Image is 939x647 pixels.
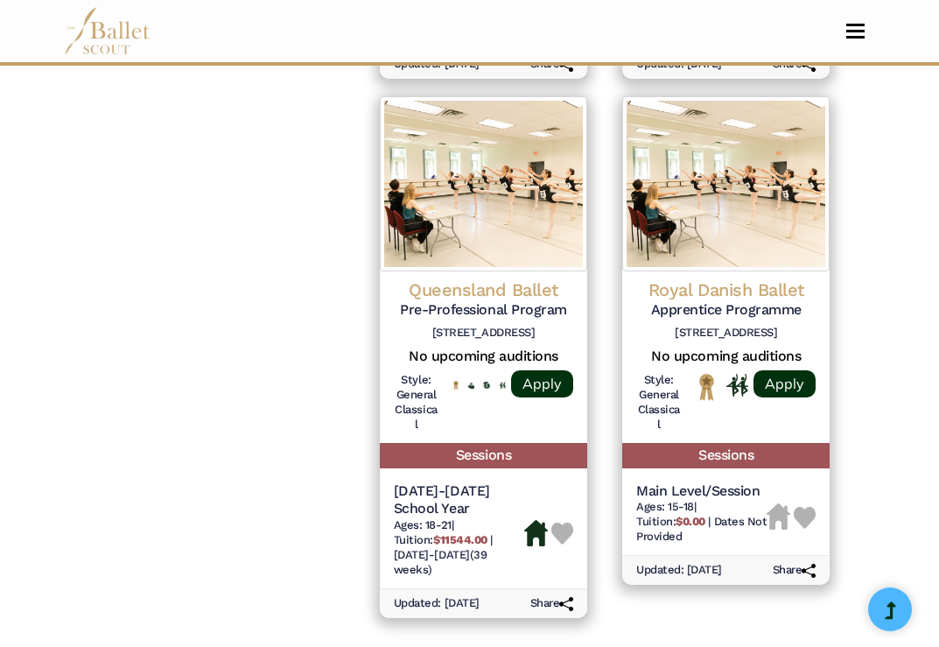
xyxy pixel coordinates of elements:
[394,278,573,301] h4: Queensland Ballet
[636,348,816,366] h5: No upcoming auditions
[530,596,574,611] h6: Share
[380,443,587,468] h5: Sessions
[636,515,708,528] span: Tuition:
[394,518,452,531] span: Ages: 18-21
[452,381,459,390] img: National
[380,96,587,271] img: Logo
[636,500,694,513] span: Ages: 15-18
[622,443,830,468] h5: Sessions
[636,482,767,501] h5: Main Level/Session
[394,326,573,341] h6: [STREET_ADDRESS]
[636,373,681,433] h6: Style: General Classical
[394,596,480,611] h6: Updated: [DATE]
[394,482,524,519] h5: [DATE]-[DATE] School Year
[394,518,524,578] h6: | |
[394,533,490,546] span: Tuition:
[636,515,767,543] span: Dates Not Provided
[499,382,506,389] img: In Person
[524,520,548,546] img: Housing Available
[551,523,573,545] img: Heart
[794,507,816,529] img: Heart
[394,301,573,320] h5: Pre-Professional Program
[767,503,790,530] img: Housing Unavailable
[636,500,767,545] h6: | |
[468,383,475,389] img: Offers Financial Aid
[636,563,722,578] h6: Updated: [DATE]
[511,370,573,397] a: Apply
[636,326,816,341] h6: [STREET_ADDRESS]
[636,301,816,320] h5: Apprentice Programme
[696,373,718,400] img: National
[726,374,748,397] img: In Person
[835,23,876,39] button: Toggle navigation
[636,278,816,301] h4: Royal Danish Ballet
[433,533,487,546] b: $11544.00
[394,373,438,433] h6: Style: General Classical
[753,370,816,397] a: Apply
[622,96,830,271] img: Logo
[394,548,487,576] span: [DATE]-[DATE] (39 weeks)
[394,348,573,366] h5: No upcoming auditions
[773,563,816,578] h6: Share
[483,382,490,390] img: Offers Scholarship
[676,515,705,528] b: $0.00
